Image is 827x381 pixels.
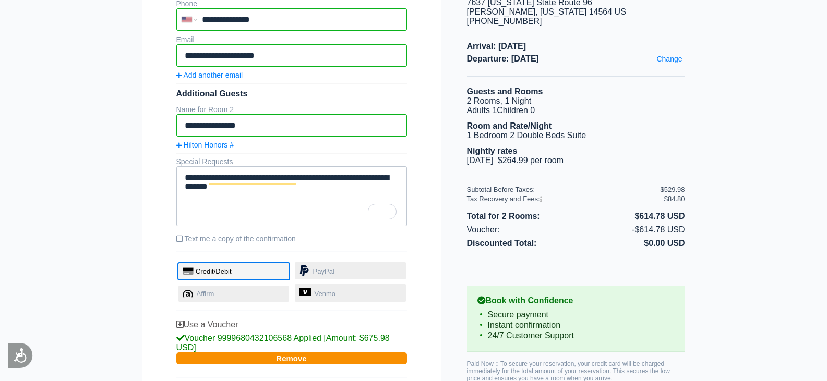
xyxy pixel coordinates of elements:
[477,320,675,330] li: Instant confirmation
[477,330,675,341] li: 24/7 Customer Support
[183,289,195,297] span: affirm
[467,146,518,155] b: Nightly rates
[467,106,685,115] li: Adults 1
[176,71,407,79] a: Add another email
[315,290,335,298] span: Venmo
[176,105,234,114] label: Name for Room 2
[477,310,675,320] li: Secure payment
[497,106,535,115] span: Children 0
[589,7,613,16] span: 14564
[664,195,685,203] div: $84.80
[176,89,407,99] div: Additional Guests
[467,121,552,130] b: Room and Rate/Night
[467,210,576,223] li: Total for 2 Rooms:
[467,156,564,165] span: [DATE] $264.99 per room
[576,223,685,237] li: -$614.78 USD
[176,166,407,226] textarea: To enrich screen reader interactions, please activate Accessibility in Grammarly extension settings
[661,186,685,193] div: $529.98
[176,352,407,364] button: Remove
[299,288,311,296] img: venmo-logo.svg
[196,267,232,275] span: Credit/Debit
[467,87,543,96] b: Guests and Rooms
[313,267,334,275] span: PayPal
[654,52,685,66] a: Change
[176,157,233,166] label: Special Requests
[467,42,685,51] span: Arrival: [DATE]
[477,296,675,305] b: Book with Confidence
[467,7,538,16] span: [PERSON_NAME],
[615,7,626,16] span: US
[467,96,685,106] li: 2 Rooms, 1 Night
[467,17,685,26] div: [PHONE_NUMBER]
[177,9,199,30] div: United States: +1
[197,290,214,298] span: Affirm
[176,35,195,44] label: Email
[176,320,407,329] div: Use a Voucher
[576,210,685,223] li: $614.78 USD
[576,237,685,250] li: $0.00 USD
[467,131,685,140] li: 1 Bedroom 2 Double Beds Suite
[467,186,661,193] div: Subtotal Before Taxes:
[467,195,661,203] div: Tax Recovery and Fees:
[467,237,576,250] li: Discounted Total:
[176,334,390,352] span: Voucher 9999680432106568 Applied [Amount: $675.98 USD]
[467,223,576,237] li: Voucher:
[176,141,407,149] a: Hilton Honors #
[176,230,407,247] label: Text me a copy of the confirmation
[540,7,586,16] span: [US_STATE]
[467,54,685,64] span: Departure: [DATE]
